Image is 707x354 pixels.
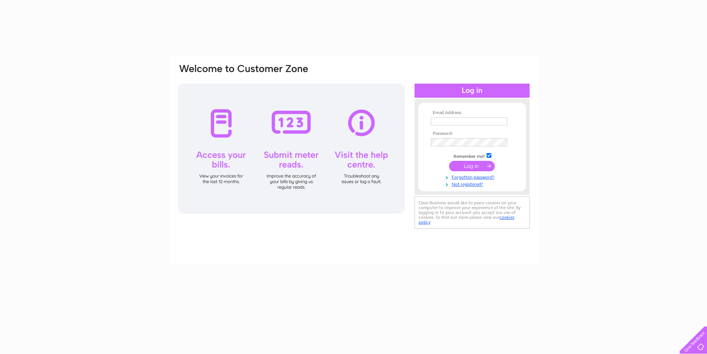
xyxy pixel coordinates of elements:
[429,131,515,136] th: Password:
[449,161,495,171] input: Submit
[429,152,515,159] td: Remember me?
[431,173,515,180] a: Forgotten password?
[429,110,515,116] th: Email Address:
[431,180,515,187] a: Not registered?
[419,215,514,225] a: cookies policy
[415,197,530,229] div: Clear Business would like to place cookies on your computer to improve your experience of the sit...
